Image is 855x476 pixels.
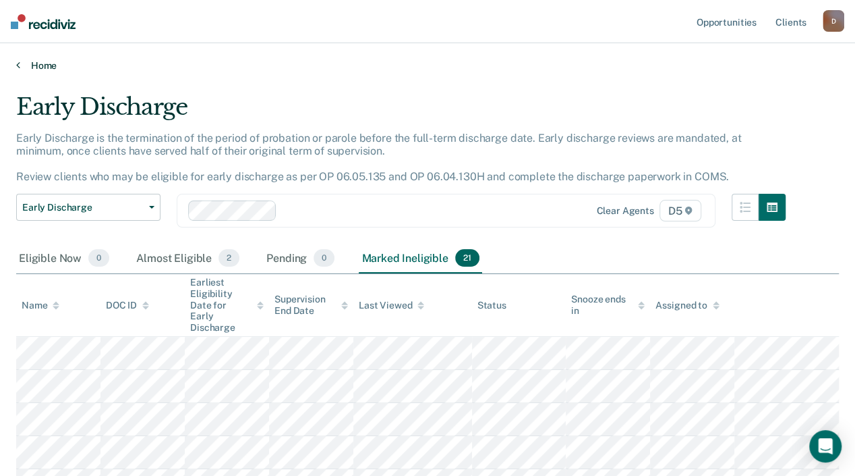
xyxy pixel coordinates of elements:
span: 2 [218,249,239,267]
div: Marked Ineligible21 [359,244,481,273]
button: Early Discharge [16,194,160,221]
a: Home [16,59,839,72]
div: Supervision End Date [274,294,348,317]
div: Assigned to [655,300,719,311]
img: Recidiviz [11,14,76,29]
div: Last Viewed [359,300,424,311]
span: Early Discharge [22,202,144,213]
button: D [823,10,844,32]
span: D5 [659,200,702,221]
div: Status [477,300,506,311]
div: Open Intercom Messenger [809,430,842,462]
div: DOC ID [106,300,149,311]
div: Early Discharge [16,93,786,132]
div: Snooze ends in [571,294,645,317]
span: 0 [314,249,334,267]
div: Name [22,300,59,311]
div: Earliest Eligibility Date for Early Discharge [190,277,264,334]
span: 21 [455,249,479,267]
span: 0 [88,249,109,267]
p: Early Discharge is the termination of the period of probation or parole before the full-term disc... [16,132,741,184]
div: Pending0 [264,244,337,273]
div: Clear agents [596,205,653,217]
div: Eligible Now0 [16,244,112,273]
div: Almost Eligible2 [134,244,242,273]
